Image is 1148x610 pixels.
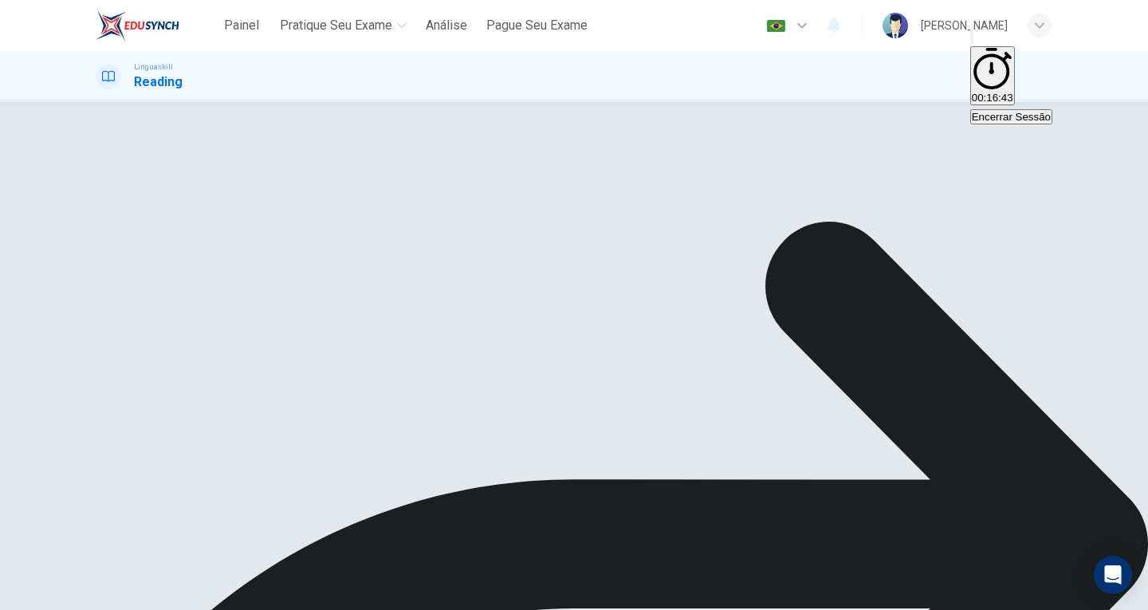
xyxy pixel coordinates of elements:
[426,16,467,35] span: Análise
[766,20,786,32] img: pt
[134,61,173,73] span: Linguaskill
[921,16,1008,35] div: [PERSON_NAME]
[216,11,267,40] button: Painel
[970,109,1052,124] button: Encerrar Sessão
[1094,556,1132,594] div: Open Intercom Messenger
[419,11,474,40] button: Análise
[970,27,1052,46] div: Silenciar
[224,16,259,35] span: Painel
[970,46,1015,105] button: 00:16:43
[972,92,1013,104] span: 00:16:43
[480,11,594,40] button: Pague Seu Exame
[486,16,588,35] span: Pague Seu Exame
[280,16,392,35] span: Pratique seu exame
[970,46,1052,107] div: Esconder
[96,10,216,41] a: EduSynch logo
[883,13,908,38] img: Profile picture
[96,10,179,41] img: EduSynch logo
[273,11,413,40] button: Pratique seu exame
[972,111,1051,123] span: Encerrar Sessão
[134,73,183,92] h1: Reading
